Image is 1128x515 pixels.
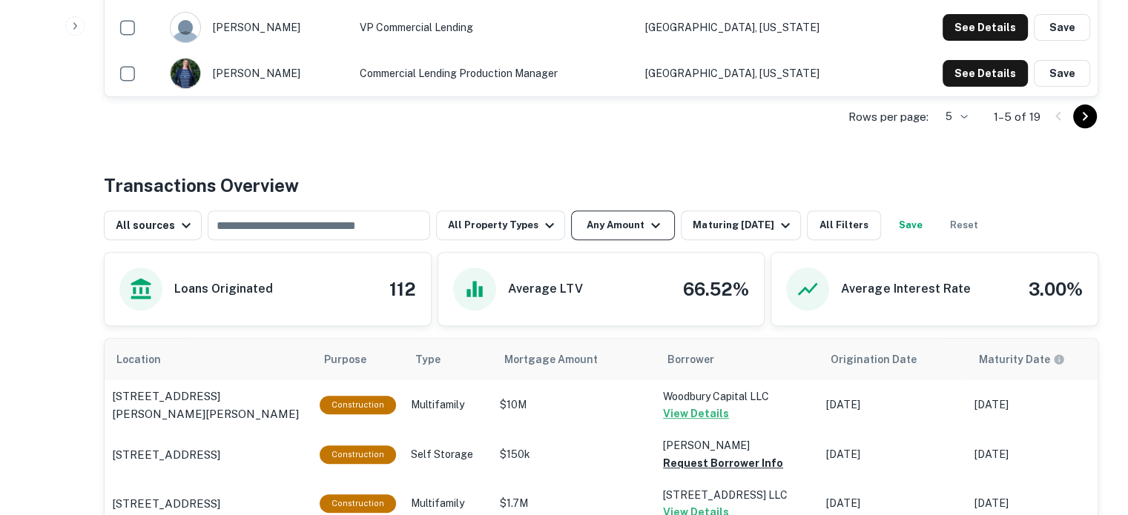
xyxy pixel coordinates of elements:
button: All Filters [807,210,881,240]
p: [STREET_ADDRESS] LLC [663,487,811,503]
h4: 112 [389,276,416,302]
button: Go to next page [1073,104,1097,128]
p: $150k [500,447,648,462]
span: Type [415,350,460,368]
p: Rows per page: [848,108,929,126]
span: Origination Date [831,350,936,368]
div: This loan purpose was for construction [320,396,396,414]
th: Borrower [656,339,819,380]
th: Purpose [312,339,403,380]
h4: Transactions Overview [104,172,299,199]
p: [DATE] [974,496,1108,511]
td: VP Commercial Lending [352,4,638,50]
td: Commercial Lending Production Manager [352,50,638,96]
p: $1.7M [500,496,648,511]
span: Location [116,350,180,368]
h6: Maturity Date [979,351,1050,368]
p: 1–5 of 19 [994,108,1040,126]
th: Type [403,339,492,380]
button: Any Amount [571,210,675,240]
button: All Property Types [436,210,565,240]
p: $10M [500,397,648,413]
img: 1691271821990 [171,59,200,88]
td: [GEOGRAPHIC_DATA], [US_STATE] [638,50,885,96]
p: Multifamily [411,496,485,511]
p: [DATE] [826,496,960,511]
button: See Details [943,14,1028,41]
td: [GEOGRAPHIC_DATA], [US_STATE] [638,4,885,50]
h6: Average Interest Rate [841,280,970,298]
button: Maturing [DATE] [681,210,800,240]
h4: 66.52% [683,276,749,302]
span: Maturity dates displayed may be estimated. Please contact the lender for the most accurate maturi... [979,351,1084,368]
div: Maturing [DATE] [693,216,794,234]
p: Multifamily [411,397,485,413]
th: Location [105,339,312,380]
a: [STREET_ADDRESS] [112,495,305,513]
img: 9c8pery4andzj6ohjkjp54ma2 [171,13,200,42]
span: Purpose [324,350,386,368]
div: This loan purpose was for construction [320,494,396,513]
button: Save your search to get updates of matches that match your search criteria. [887,210,934,240]
div: This loan purpose was for construction [320,445,396,464]
div: Maturity dates displayed may be estimated. Please contact the lender for the most accurate maturi... [979,351,1065,368]
a: [STREET_ADDRESS][PERSON_NAME][PERSON_NAME] [112,388,305,422]
p: Woodbury Capital LLC [663,388,811,405]
h6: Average LTV [508,280,583,298]
p: [STREET_ADDRESS] [112,495,220,513]
button: Save [1034,60,1090,87]
div: [PERSON_NAME] [170,58,344,89]
button: See Details [943,60,1028,87]
p: [PERSON_NAME] [663,437,811,453]
a: [STREET_ADDRESS] [112,446,305,464]
p: [DATE] [826,447,960,462]
span: Borrower [667,350,714,368]
div: 5 [934,106,970,127]
span: Mortgage Amount [504,350,617,368]
h6: Loans Originated [174,280,273,298]
button: All sources [104,210,202,240]
div: [PERSON_NAME] [170,12,344,43]
button: Request Borrower Info [663,454,783,472]
h4: 3.00% [1029,276,1083,302]
button: Reset [940,210,988,240]
p: [DATE] [974,447,1108,462]
button: Save [1034,14,1090,41]
th: Mortgage Amount [492,339,656,380]
p: [DATE] [974,397,1108,413]
div: All sources [116,216,195,234]
iframe: Chat Widget [1054,396,1128,468]
p: [DATE] [826,397,960,413]
p: Self Storage [411,447,485,462]
th: Maturity dates displayed may be estimated. Please contact the lender for the most accurate maturi... [967,339,1115,380]
button: View Details [663,405,729,422]
p: [STREET_ADDRESS] [112,446,220,464]
th: Origination Date [819,339,967,380]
